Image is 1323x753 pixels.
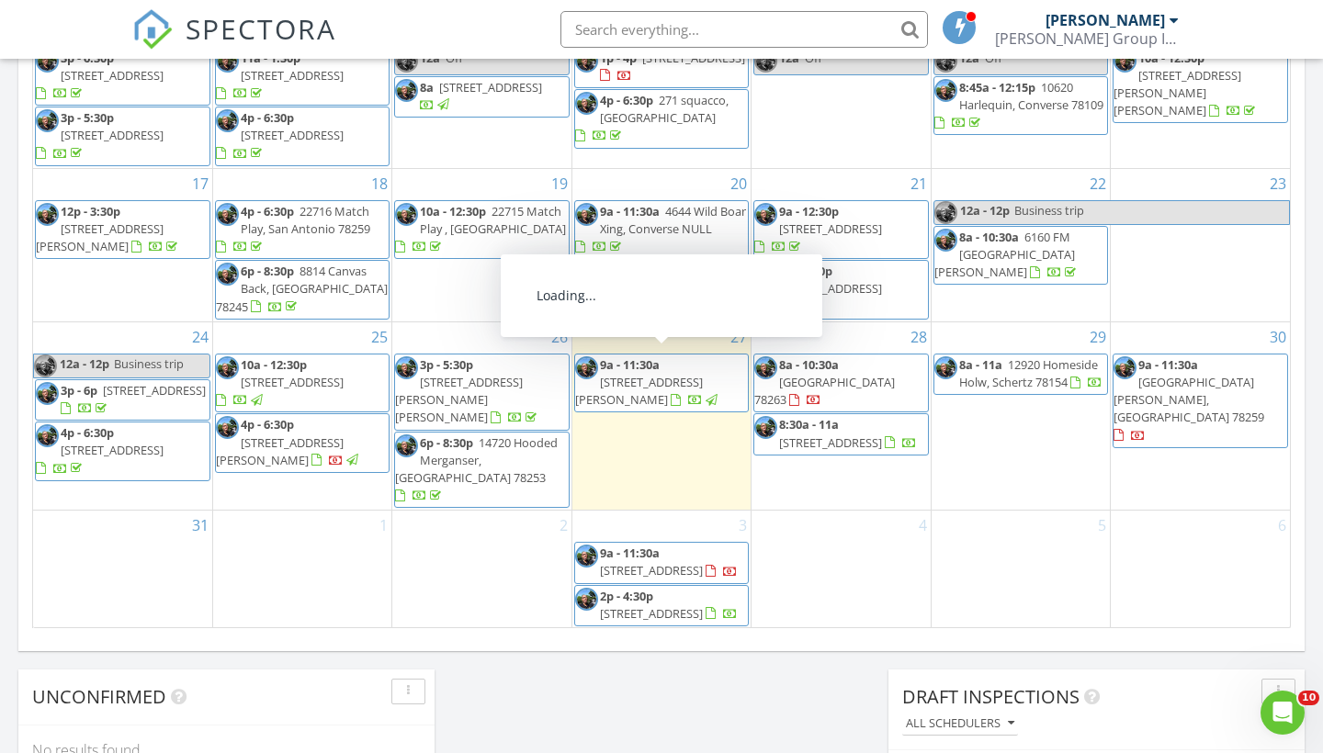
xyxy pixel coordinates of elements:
a: 8:30a - 11a [STREET_ADDRESS] [779,416,917,450]
td: Go to August 26, 2025 [392,321,571,510]
a: 3p - 5:30p [STREET_ADDRESS][PERSON_NAME][PERSON_NAME] [394,354,569,431]
span: 3p - 5:30p [61,109,114,126]
img: img_20200415_162018.jpg [216,109,239,132]
a: 9a - 11:30a [STREET_ADDRESS][PERSON_NAME] [574,354,749,413]
a: Go to September 2, 2025 [556,511,571,540]
a: Go to August 27, 2025 [727,322,751,352]
span: [STREET_ADDRESS] [61,127,164,143]
span: 3p - 6p [61,382,97,399]
span: SPECTORA [186,9,336,48]
span: 9a - 11:30a [600,356,660,373]
img: img_20200415_162018.jpg [36,50,59,73]
a: 6p - 8:30p 14720 Hooded Merganser, [GEOGRAPHIC_DATA] 78253 [394,432,569,509]
span: [STREET_ADDRESS][PERSON_NAME] [36,220,164,254]
a: 4p - 6:30p 271 squacco, [GEOGRAPHIC_DATA] [574,89,749,149]
td: Go to September 3, 2025 [571,511,751,628]
span: 10620 Harlequin, Converse 78109 [959,79,1103,113]
a: Go to August 28, 2025 [907,322,931,352]
a: 12p - 3:30p [STREET_ADDRESS][PERSON_NAME] [35,200,210,260]
td: Go to August 18, 2025 [212,168,391,321]
a: 3p - 6:30p [STREET_ADDRESS] [35,47,210,107]
a: Go to August 17, 2025 [188,169,212,198]
span: 9a - 11:30a [600,545,660,561]
td: Go to August 22, 2025 [931,168,1110,321]
img: img_20200415_162018.jpg [934,201,957,224]
a: 10a - 12:30p [STREET_ADDRESS] [216,356,344,408]
span: [GEOGRAPHIC_DATA] 78263 [754,374,895,408]
td: Go to September 4, 2025 [752,511,931,628]
button: All schedulers [902,712,1018,736]
a: 10a - 12:30p 22715 Match Play , [GEOGRAPHIC_DATA] [395,203,566,254]
a: 4p - 6:30p [STREET_ADDRESS] [216,109,344,161]
img: img_20200415_162018.jpg [754,263,777,286]
span: [STREET_ADDRESS] [241,127,344,143]
a: 9a - 11:30a 4644 Wild Boar Xing, Converse NULL [575,203,746,254]
span: [STREET_ADDRESS] [779,280,882,297]
td: Go to September 6, 2025 [1111,511,1290,628]
a: 8a - 10:30a 6160 FM [GEOGRAPHIC_DATA][PERSON_NAME] [934,229,1080,280]
a: Go to September 5, 2025 [1094,511,1110,540]
a: 4p - 6:30p [STREET_ADDRESS][PERSON_NAME] [216,416,361,467]
img: img_20200415_162018.jpg [934,50,957,73]
a: 3p - 6p [STREET_ADDRESS] [35,379,210,421]
a: Go to August 24, 2025 [188,322,212,352]
span: 8:45a - 12:15p [959,79,1035,96]
img: img_20200415_162018.jpg [216,416,239,439]
span: [STREET_ADDRESS][PERSON_NAME] [216,434,344,468]
img: img_20200415_162018.jpg [395,203,418,226]
img: img_20200415_162018.jpg [36,203,59,226]
img: img_20200415_162018.jpg [575,545,598,568]
img: img_20200415_162018.jpg [216,356,239,379]
span: 22715 Match Play , [GEOGRAPHIC_DATA] [420,203,566,237]
a: 10a - 12:30p [STREET_ADDRESS][PERSON_NAME][PERSON_NAME] [1113,47,1288,124]
a: Go to September 3, 2025 [735,511,751,540]
img: img_20200415_162018.jpg [934,79,957,102]
td: Go to August 11, 2025 [212,15,391,168]
a: Go to August 23, 2025 [1266,169,1290,198]
span: [STREET_ADDRESS] [61,442,164,458]
img: img_20200415_162018.jpg [36,424,59,447]
td: Go to August 23, 2025 [1111,168,1290,321]
span: 1p - 4p [600,50,637,66]
img: img_20200415_162018.jpg [36,109,59,132]
img: img_20200415_162018.jpg [34,354,57,377]
a: Go to August 22, 2025 [1086,169,1110,198]
span: [STREET_ADDRESS] [241,67,344,84]
img: img_20200415_162018.jpg [575,356,598,379]
a: 8:30a - 11a [STREET_ADDRESS] [753,413,928,455]
td: Go to August 13, 2025 [571,15,751,168]
span: [STREET_ADDRESS] [600,562,703,579]
span: 10a - 12:30p [1138,50,1204,66]
td: Go to August 16, 2025 [1111,15,1290,168]
a: 11a - 1:30p [STREET_ADDRESS] [216,50,344,101]
td: Go to August 31, 2025 [33,511,212,628]
span: 9a - 11:30a [1138,356,1198,373]
a: 3p - 6p [STREET_ADDRESS] [61,382,206,416]
span: 10a - 12:30p [241,356,307,373]
a: 3p - 5:30p [STREET_ADDRESS] [35,107,210,166]
td: Go to August 21, 2025 [752,168,931,321]
img: The Best Home Inspection Software - Spectora [132,9,173,50]
a: 12p - 3:30p [STREET_ADDRESS][PERSON_NAME] [36,203,181,254]
td: Go to August 28, 2025 [752,321,931,510]
a: 2p - 5:30p [STREET_ADDRESS] [753,260,928,320]
a: 4p - 6:30p [STREET_ADDRESS] [36,424,164,476]
a: 6p - 8:30p 14720 Hooded Merganser, [GEOGRAPHIC_DATA] 78253 [395,434,558,504]
span: Draft Inspections [902,684,1080,709]
td: Go to August 30, 2025 [1111,321,1290,510]
a: 8:45a - 12:15p 10620 Harlequin, Converse 78109 [933,76,1108,136]
span: 12a [959,50,979,66]
a: 6p - 8:30p 8814 Canvas Back, [GEOGRAPHIC_DATA] 78245 [215,260,390,320]
span: Unconfirmed [32,684,166,709]
a: 9a - 12:30p [STREET_ADDRESS] [754,203,882,254]
span: 3p - 6:30p [61,50,114,66]
span: 14720 Hooded Merganser, [GEOGRAPHIC_DATA] 78253 [395,434,558,486]
span: [STREET_ADDRESS] [439,79,542,96]
a: Go to August 18, 2025 [367,169,391,198]
span: 12a [420,50,440,66]
span: 12a - 12p [59,354,110,377]
img: img_20200415_162018.jpg [575,588,598,611]
img: img_20200415_162018.jpg [395,434,418,457]
img: img_20200415_162018.jpg [934,229,957,252]
iframe: Intercom live chat [1261,691,1305,735]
